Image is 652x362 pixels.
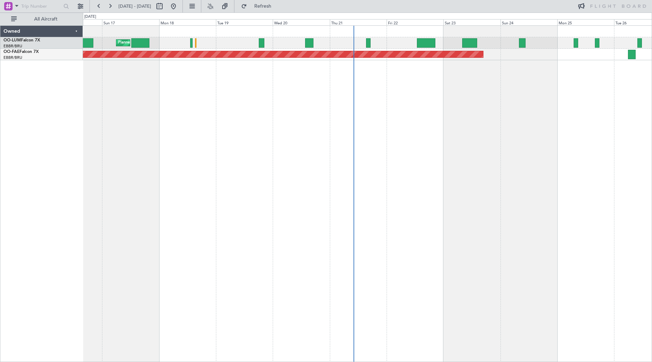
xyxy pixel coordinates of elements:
[102,19,159,25] div: Sun 17
[118,3,151,9] span: [DATE] - [DATE]
[3,50,39,54] a: OO-FAEFalcon 7X
[216,19,273,25] div: Tue 19
[159,19,216,25] div: Mon 18
[387,19,443,25] div: Fri 22
[330,19,387,25] div: Thu 21
[21,1,61,11] input: Trip Number
[84,14,96,20] div: [DATE]
[3,44,22,49] a: EBBR/BRU
[557,19,614,25] div: Mon 25
[238,1,280,12] button: Refresh
[3,55,22,60] a: EBBR/BRU
[8,14,76,25] button: All Aircraft
[3,50,20,54] span: OO-FAE
[248,4,278,9] span: Refresh
[118,38,244,48] div: Planned Maint [GEOGRAPHIC_DATA] ([GEOGRAPHIC_DATA] National)
[3,38,40,42] a: OO-LUMFalcon 7X
[3,38,21,42] span: OO-LUM
[500,19,557,25] div: Sun 24
[273,19,329,25] div: Wed 20
[18,17,73,22] span: All Aircraft
[443,19,500,25] div: Sat 23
